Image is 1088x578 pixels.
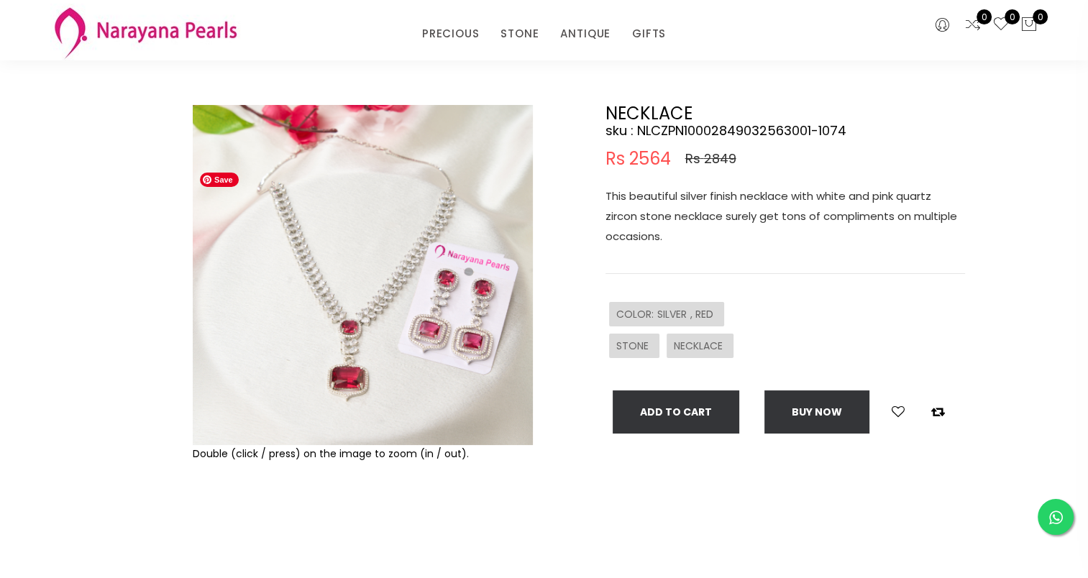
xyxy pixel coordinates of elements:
a: PRECIOUS [422,23,479,45]
a: ANTIQUE [560,23,611,45]
span: , RED [690,307,717,321]
a: GIFTS [632,23,666,45]
h4: sku : NLCZPN10002849032563001-1074 [605,122,965,139]
div: Double (click / press) on the image to zoom (in / out). [193,445,533,462]
button: Buy now [764,390,869,433]
span: 0 [1005,9,1020,24]
span: 0 [977,9,992,24]
span: STONE [616,339,652,353]
span: 0 [1033,9,1048,24]
button: Add to wishlist [887,403,909,421]
button: Add To Cart [613,390,739,433]
img: Example [193,105,533,445]
span: Rs 2849 [685,150,736,168]
span: COLOR : [616,307,657,321]
a: STONE [500,23,539,45]
button: 0 [1020,16,1038,35]
span: Rs 2564 [605,150,671,168]
span: Save [200,173,239,187]
a: 0 [992,16,1010,35]
button: Add to compare [927,403,949,421]
h2: NECKLACE [605,105,965,122]
a: 0 [964,16,982,35]
span: NECKLACE [674,339,726,353]
p: This beautiful silver finish necklace with white and pink quartz zircon stone necklace surely get... [605,186,965,247]
span: SILVER [657,307,690,321]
